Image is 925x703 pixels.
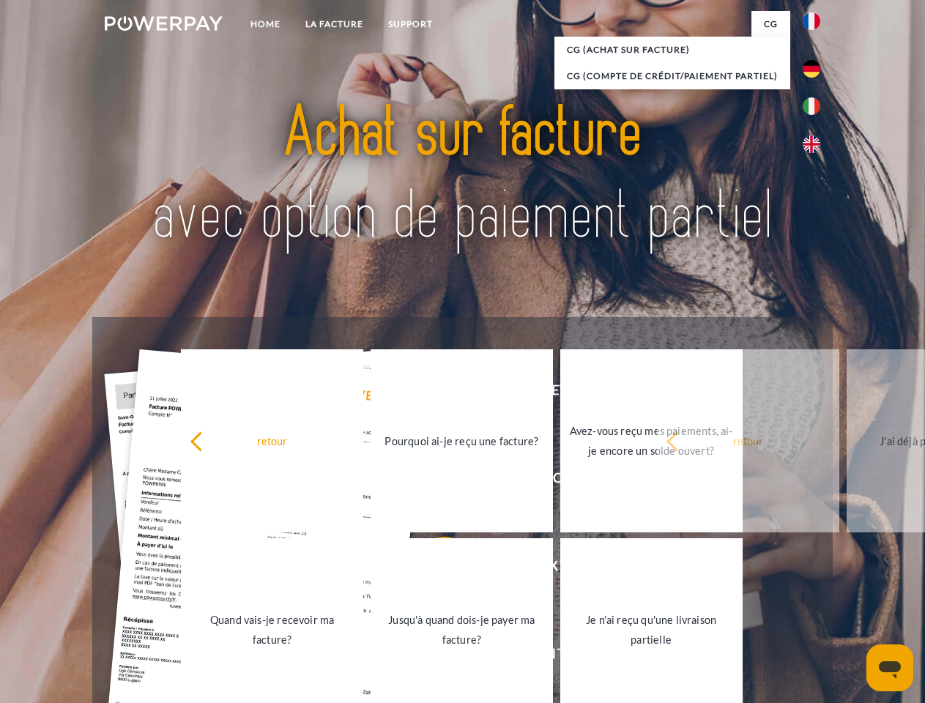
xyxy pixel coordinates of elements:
[569,421,734,461] div: Avez-vous reçu mes paiements, ai-je encore un solde ouvert?
[554,37,790,63] a: CG (achat sur facture)
[105,16,223,31] img: logo-powerpay-white.svg
[803,60,820,78] img: de
[803,135,820,153] img: en
[140,70,785,280] img: title-powerpay_fr.svg
[293,11,376,37] a: LA FACTURE
[569,610,734,650] div: Je n'ai reçu qu'une livraison partielle
[803,12,820,30] img: fr
[238,11,293,37] a: Home
[379,431,544,450] div: Pourquoi ai-je reçu une facture?
[666,431,831,450] div: retour
[751,11,790,37] a: CG
[866,644,913,691] iframe: Bouton de lancement de la fenêtre de messagerie
[554,63,790,89] a: CG (Compte de crédit/paiement partiel)
[379,610,544,650] div: Jusqu'à quand dois-je payer ma facture?
[190,431,354,450] div: retour
[190,610,354,650] div: Quand vais-je recevoir ma facture?
[376,11,445,37] a: Support
[560,349,743,532] a: Avez-vous reçu mes paiements, ai-je encore un solde ouvert?
[803,97,820,115] img: it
